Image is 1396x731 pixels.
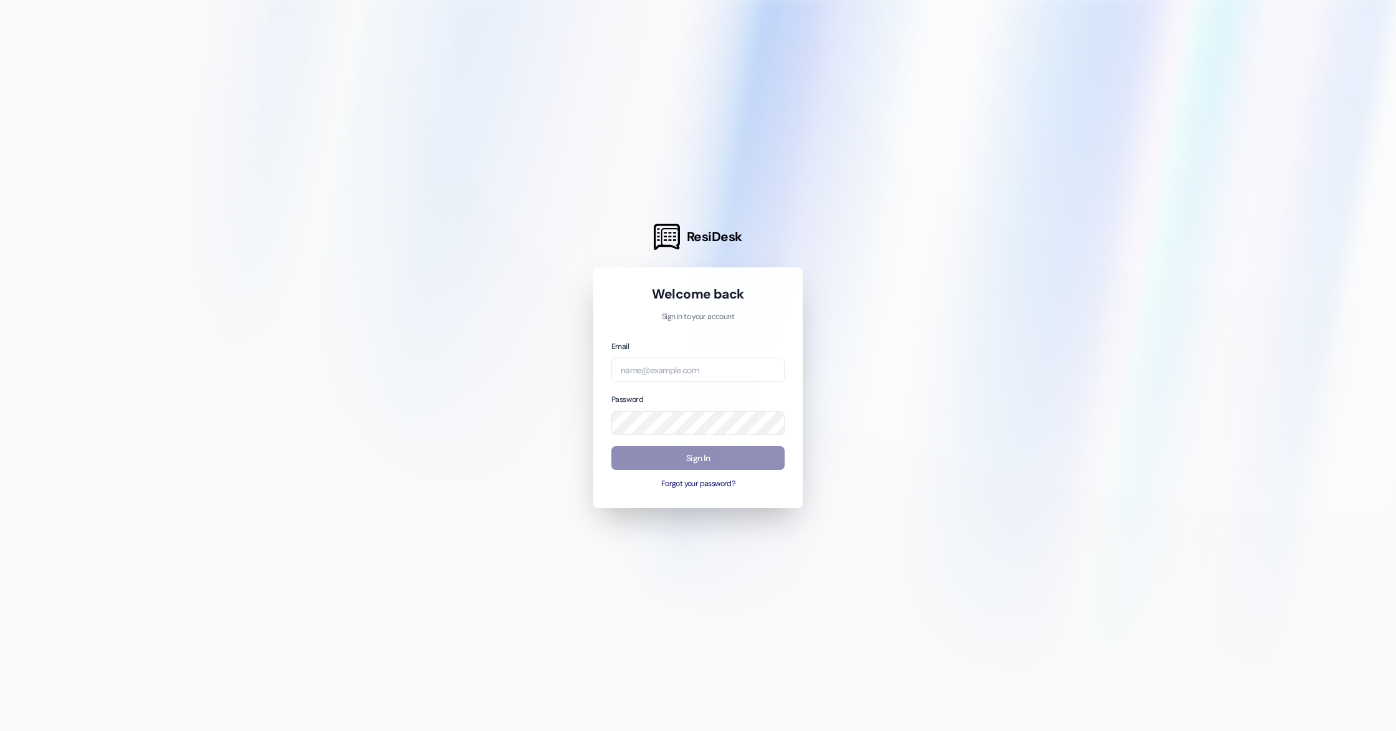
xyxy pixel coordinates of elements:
input: name@example.com [611,358,785,382]
img: ResiDesk Logo [654,224,680,250]
button: Forgot your password? [611,479,785,490]
button: Sign In [611,446,785,471]
h1: Welcome back [611,285,785,303]
p: Sign in to your account [611,312,785,323]
label: Email [611,342,629,351]
label: Password [611,394,643,404]
span: ResiDesk [687,228,742,246]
